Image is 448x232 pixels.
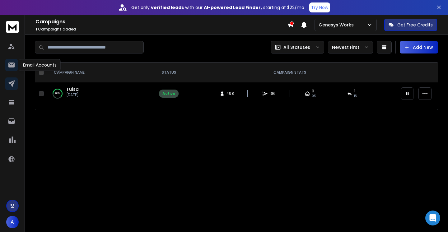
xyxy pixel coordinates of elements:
[311,4,328,11] p: Try Now
[397,22,433,28] p: Get Free Credits
[328,41,373,53] button: Newest First
[55,90,60,97] p: 60 %
[384,19,437,31] button: Get Free Credits
[46,82,155,105] td: 60%Tulsa[DATE]
[19,59,61,71] div: Email Accounts
[6,21,19,33] img: logo
[283,44,310,50] p: All Statuses
[66,92,79,97] p: [DATE]
[35,26,37,32] span: 1
[269,91,276,96] span: 166
[162,91,175,96] div: Active
[131,4,304,11] p: Get only with our starting at $22/mo
[35,18,287,26] h1: Campaigns
[400,41,438,53] button: Add New
[312,94,316,99] span: 0%
[204,4,262,11] strong: AI-powered Lead Finder,
[35,27,287,32] p: Campaigns added
[151,4,184,11] strong: verified leads
[354,89,355,94] span: 1
[155,63,182,82] th: STATUS
[309,2,330,12] button: Try Now
[66,86,79,92] a: Tulsa
[425,211,440,225] div: Open Intercom Messenger
[226,91,234,96] span: 498
[312,89,314,94] span: 0
[354,94,357,99] span: 1 %
[6,216,19,228] button: A
[46,63,155,82] th: CAMPAIGN NAME
[182,63,397,82] th: CAMPAIGN STATS
[319,22,356,28] p: Genesys Works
